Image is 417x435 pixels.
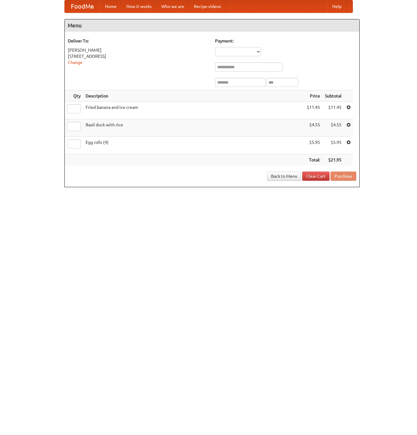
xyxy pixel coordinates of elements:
td: Egg rolls (4) [83,137,304,154]
td: $11.45 [322,102,344,119]
h4: Menu [65,19,359,32]
div: [STREET_ADDRESS] [68,53,209,59]
a: Help [327,0,346,13]
td: $4.55 [304,119,322,137]
h5: Payment: [215,38,356,44]
th: Price [304,90,322,102]
a: Clear Cart [302,172,330,181]
td: $5.95 [304,137,322,154]
th: $21.95 [322,154,344,166]
td: Basil duck with rice [83,119,304,137]
a: Home [100,0,122,13]
h5: Deliver To: [68,38,209,44]
a: Who we are [156,0,189,13]
th: Subtotal [322,90,344,102]
button: Purchase [330,172,356,181]
td: $11.45 [304,102,322,119]
a: How it works [122,0,156,13]
div: [PERSON_NAME] [68,47,209,53]
th: Total: [304,154,322,166]
th: Description [83,90,304,102]
td: Fried banana and ice cream [83,102,304,119]
td: $5.95 [322,137,344,154]
a: Back to Menu [267,172,301,181]
td: $4.55 [322,119,344,137]
a: Recipe videos [189,0,226,13]
th: Qty [65,90,83,102]
a: Change [68,60,83,65]
a: FoodMe [65,0,100,13]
